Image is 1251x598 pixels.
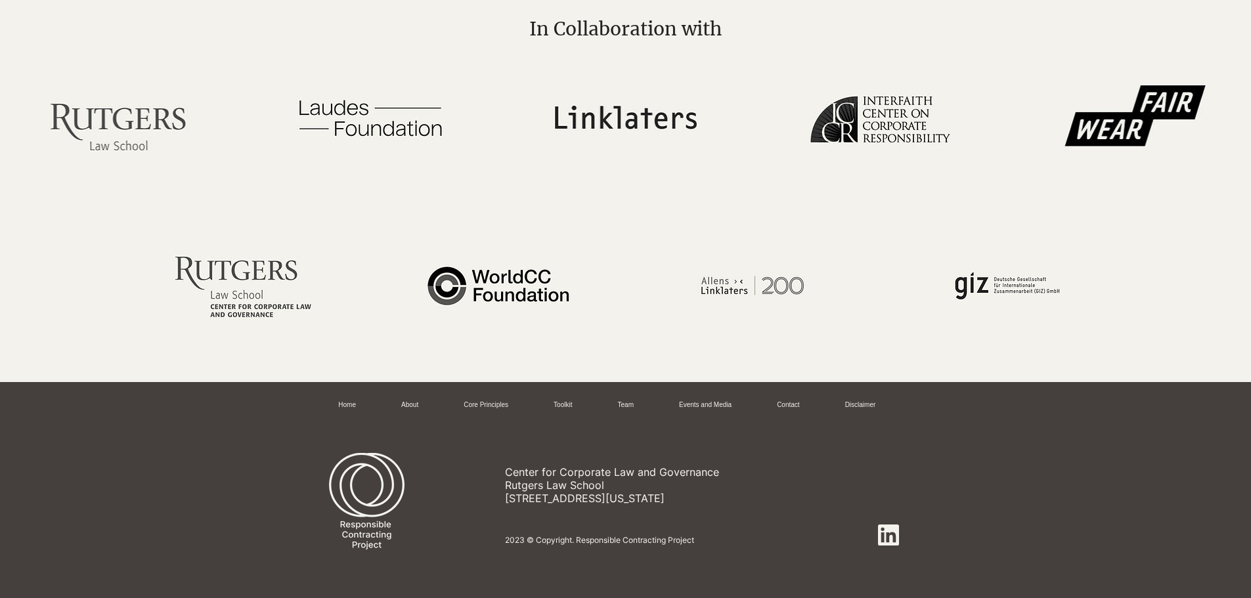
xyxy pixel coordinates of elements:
a: Events and Media [679,400,732,410]
a: Toolkit [554,400,572,410]
img: ICCR_logo_edited.jpg [774,47,986,188]
span: In Collaboration with [529,17,722,41]
p: Center for Corporate Law and Governance [505,465,804,479]
a: Contact [777,400,799,410]
img: laudes_logo_edited.jpg [265,47,477,188]
a: Core Principles [464,400,508,410]
a: Home [338,400,356,410]
img: giz_logo.png [901,215,1114,356]
p: [STREET_ADDRESS][US_STATE] [505,492,804,505]
a: Team [618,400,634,410]
p: 2023 © Copyright. Responsible Contracting Project [505,535,854,545]
img: world_cc_edited.jpg [392,215,605,356]
p: Rutgers Law School [505,479,804,492]
a: About [401,400,418,410]
img: rutgers_corp_law_edited.jpg [137,215,350,356]
img: rutgers_law_logo_edited.jpg [10,47,223,188]
img: fairwear_logo_edited.jpg [1028,47,1240,188]
img: v2 New RCP logo cream.png [329,447,405,568]
img: linklaters_logo_edited.jpg [519,47,732,188]
a: Disclaimer [845,400,876,410]
nav: Site [329,395,911,416]
img: allens_links_logo.png [646,215,859,356]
